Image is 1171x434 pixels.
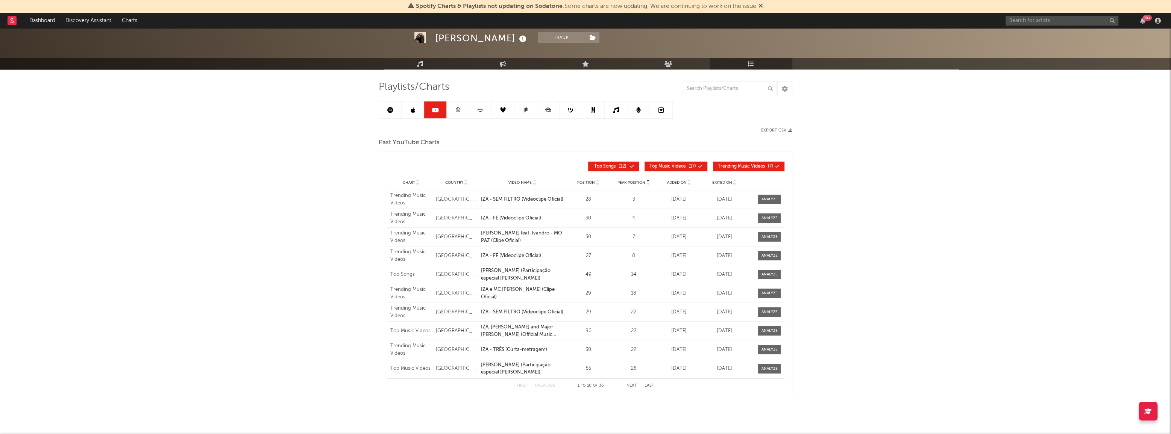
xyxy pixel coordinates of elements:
div: IZA - SEM FILTRO (Videoclipe Oficial) [481,196,564,203]
div: [DATE] [704,233,745,241]
div: [GEOGRAPHIC_DATA] [435,308,477,316]
span: ( 7 ) [718,164,773,169]
span: Country [445,180,463,185]
div: 90 [568,327,609,335]
div: [DATE] [704,308,745,316]
a: IZA - SEM FILTRO (Videoclipe Oficial) [481,308,564,316]
span: Peak Position [617,180,645,185]
div: [DATE] [658,290,699,297]
div: Trending Music Videos [390,286,432,301]
div: [GEOGRAPHIC_DATA] [435,271,477,278]
div: [DATE] [704,346,745,354]
div: 22 [613,346,654,354]
span: Past YouTube Charts [379,138,440,147]
div: Trending Music Videos [390,248,432,263]
div: [DATE] [704,327,745,335]
div: 30 [568,233,609,241]
span: Exited On [712,180,732,185]
a: Dashboard [24,13,60,28]
div: 3 [613,196,654,203]
div: 27 [568,252,609,260]
div: [DATE] [704,196,745,203]
div: [DATE] [658,215,699,222]
span: Playlists/Charts [379,83,449,92]
div: [DATE] [658,308,699,316]
span: Position [577,180,595,185]
a: Charts [117,13,143,28]
div: [GEOGRAPHIC_DATA] [435,290,477,297]
div: 22 [613,327,654,335]
div: 22 [613,308,654,316]
div: Trending Music Videos [390,230,432,244]
span: Added On [667,180,686,185]
a: IZA e MC [PERSON_NAME] (Clipe Oficial) [481,286,564,301]
div: 28 [568,196,609,203]
div: 55 [568,365,609,372]
button: Export CSV [761,128,792,133]
button: Previous [535,384,555,388]
div: Top Music Videos [390,365,432,372]
div: [DATE] [658,271,699,278]
a: [PERSON_NAME] (Participação especial [PERSON_NAME]) [481,267,564,282]
div: [GEOGRAPHIC_DATA] [435,196,477,203]
div: [PERSON_NAME] [435,32,528,44]
div: [DATE] [704,271,745,278]
div: 1 10 36 [570,381,611,390]
div: [GEOGRAPHIC_DATA] [435,215,477,222]
div: [GEOGRAPHIC_DATA] [435,252,477,260]
span: ( 17 ) [649,164,696,169]
div: 29 [568,290,609,297]
span: Top Songs [594,164,616,169]
button: Next [626,384,637,388]
a: IZA - TRÊS (Curta-metragem) [481,346,564,354]
a: [PERSON_NAME] (Participação especial [PERSON_NAME]) [481,361,564,376]
div: 29 [568,308,609,316]
a: Discovery Assistant [60,13,117,28]
a: IZA - FÉ (Videoclipe Oficial) [481,252,564,260]
button: Trending Music Videos(7) [713,162,784,171]
a: IZA, [PERSON_NAME] and Major [PERSON_NAME] (Official Music Video) [481,324,564,338]
div: [DATE] [704,290,745,297]
div: 99 + [1142,15,1152,21]
div: [DATE] [704,215,745,222]
div: Trending Music Videos [390,192,432,207]
div: Trending Music Videos [390,342,432,357]
div: [DATE] [704,365,745,372]
button: Track [538,32,585,43]
button: Top Songs(12) [588,162,639,171]
button: 99+ [1140,18,1145,24]
div: 28 [613,365,654,372]
a: [PERSON_NAME] feat. Ivandro - MÓ PAZ (Clipe Oficial) [481,230,564,244]
button: Top Music Videos(17) [645,162,707,171]
a: IZA - FÉ (Videoclipe Oficial) [481,215,564,222]
span: Chart [403,180,415,185]
div: [DATE] [704,252,745,260]
div: 7 [613,233,654,241]
div: Trending Music Videos [390,211,432,225]
span: Video Name [508,180,532,185]
div: [GEOGRAPHIC_DATA] [435,327,477,335]
input: Search Playlists/Charts [683,81,777,96]
div: [GEOGRAPHIC_DATA] [435,233,477,241]
div: [GEOGRAPHIC_DATA] [435,346,477,354]
div: 8 [613,252,654,260]
div: Top Music Videos [390,327,432,335]
button: Last [645,384,654,388]
div: [DATE] [658,252,699,260]
span: : Some charts are now updating. We are continuing to work on the issue [416,3,756,9]
span: Dismiss [758,3,763,9]
span: Top Music Videos [649,164,686,169]
div: [DATE] [658,327,699,335]
div: [GEOGRAPHIC_DATA] [435,365,477,372]
div: 14 [613,271,654,278]
div: [DATE] [658,365,699,372]
span: Trending Music Videos [718,164,765,169]
div: [DATE] [658,196,699,203]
